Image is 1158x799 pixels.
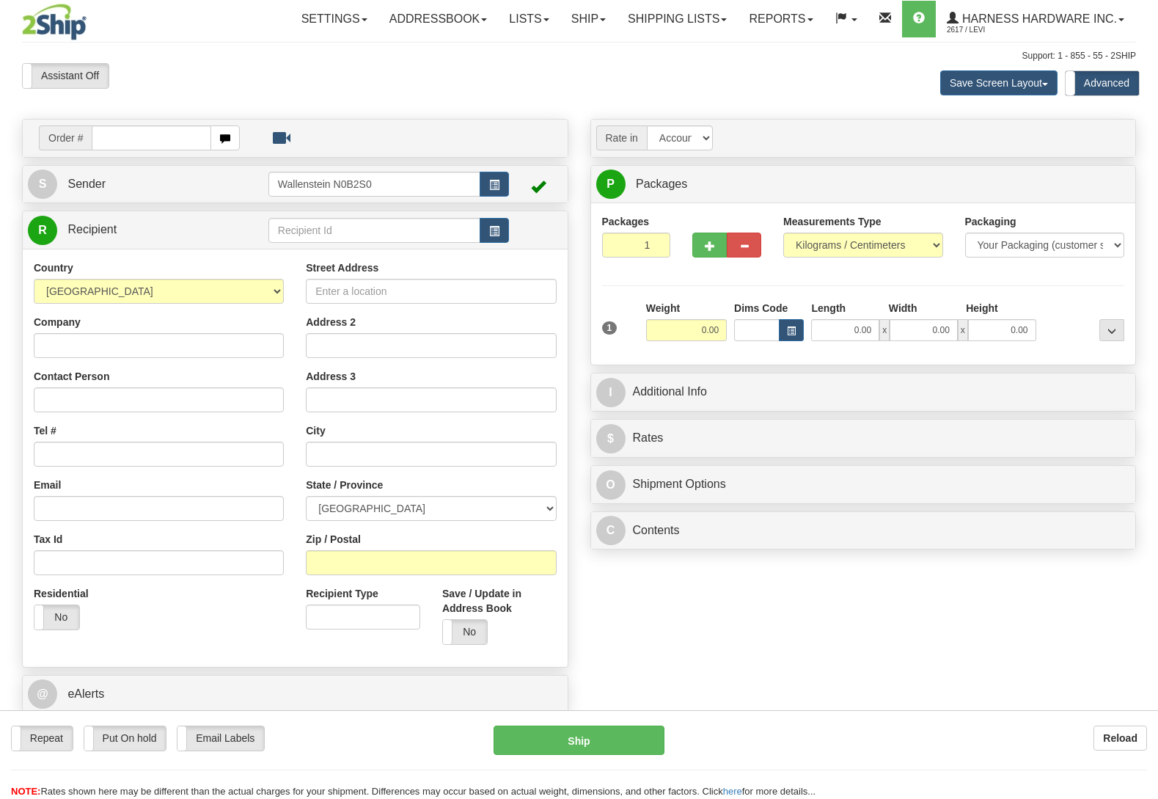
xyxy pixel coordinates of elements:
[67,223,117,236] span: Recipient
[734,301,788,315] label: Dims Code
[268,172,480,197] input: Sender Id
[306,369,356,384] label: Address 3
[889,301,917,315] label: Width
[443,620,488,644] label: No
[596,377,1131,407] a: IAdditional Info
[602,214,650,229] label: Packages
[84,726,166,751] label: Put On hold
[177,726,264,751] label: Email Labels
[947,23,1057,37] span: 2617 / Levi
[636,178,687,190] span: Packages
[306,586,378,601] label: Recipient Type
[39,125,92,150] span: Order #
[306,279,556,304] input: Enter a location
[28,679,562,709] a: @ eAlerts
[596,470,1131,500] a: OShipment Options
[28,169,57,199] span: S
[12,726,73,751] label: Repeat
[596,125,647,150] span: Rate in
[958,319,968,341] span: x
[34,423,56,438] label: Tel #
[34,315,81,329] label: Company
[1066,71,1139,95] label: Advanced
[936,1,1135,37] a: Harness Hardware Inc. 2617 / Levi
[940,70,1058,95] button: Save Screen Layout
[22,50,1136,62] div: Support: 1 - 855 - 55 - 2SHIP
[34,532,62,547] label: Tax Id
[67,178,106,190] span: Sender
[306,532,361,547] label: Zip / Postal
[596,169,1131,200] a: P Packages
[596,516,1131,546] a: CContents
[959,12,1117,25] span: Harness Hardware Inc.
[306,260,378,275] label: Street Address
[268,218,480,243] input: Recipient Id
[1103,732,1137,744] b: Reload
[965,214,1016,229] label: Packaging
[22,4,87,40] img: logo2617.jpg
[11,786,40,797] span: NOTE:
[34,586,89,601] label: Residential
[442,586,557,616] label: Save / Update in Address Book
[378,1,499,37] a: Addressbook
[67,687,104,700] span: eAlerts
[596,169,626,199] span: P
[34,260,73,275] label: Country
[602,321,618,335] span: 1
[498,1,560,37] a: Lists
[1124,324,1157,474] iframe: chat widget
[23,64,109,88] label: Assistant Off
[723,786,742,797] a: here
[28,216,57,245] span: R
[34,369,109,384] label: Contact Person
[34,478,61,492] label: Email
[494,726,664,755] button: Ship
[783,214,882,229] label: Measurements Type
[596,423,1131,453] a: $Rates
[306,478,383,492] label: State / Province
[1093,726,1147,751] button: Reload
[596,516,626,545] span: C
[617,1,738,37] a: Shipping lists
[596,424,626,453] span: $
[290,1,378,37] a: Settings
[560,1,617,37] a: Ship
[28,679,57,709] span: @
[738,1,824,37] a: Reports
[811,301,846,315] label: Length
[306,315,356,329] label: Address 2
[596,378,626,407] span: I
[646,301,680,315] label: Weight
[28,169,268,200] a: S Sender
[879,319,890,341] span: x
[28,215,241,245] a: R Recipient
[34,605,79,630] label: No
[1099,319,1124,341] div: ...
[306,423,325,438] label: City
[966,301,998,315] label: Height
[596,470,626,500] span: O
